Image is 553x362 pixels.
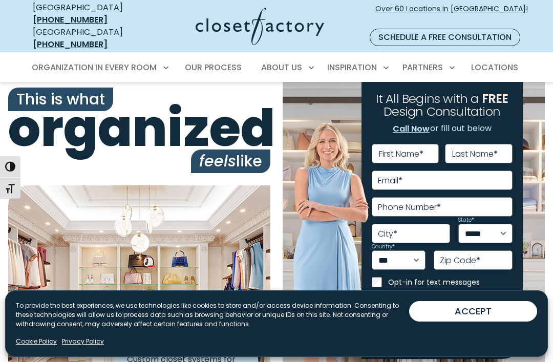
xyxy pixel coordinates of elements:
[376,90,479,107] span: It All Begins with a
[33,26,144,51] div: [GEOGRAPHIC_DATA]
[191,150,270,173] span: like
[33,38,108,50] a: [PHONE_NUMBER]
[378,203,441,211] label: Phone Number
[471,61,518,73] span: Locations
[392,122,492,136] p: or fill out below
[402,61,443,73] span: Partners
[372,244,395,249] label: Country
[33,14,108,26] a: [PHONE_NUMBER]
[378,177,402,185] label: Email
[378,230,397,238] label: City
[199,150,236,172] i: feels
[458,218,474,223] label: State
[185,61,242,73] span: Our Process
[8,88,113,111] span: This is what
[8,103,270,154] span: organized
[370,29,520,46] a: Schedule a Free Consultation
[25,53,528,82] nav: Primary Menu
[375,4,528,25] span: Over 60 Locations in [GEOGRAPHIC_DATA]!
[261,61,302,73] span: About Us
[62,337,104,346] a: Privacy Policy
[384,103,500,120] span: Design Consultation
[440,257,480,265] label: Zip Code
[379,150,423,158] label: First Name
[32,61,157,73] span: Organization in Every Room
[16,301,409,329] p: To provide the best experiences, we use technologies like cookies to store and/or access device i...
[482,90,508,107] span: FREE
[16,337,57,346] a: Cookie Policy
[452,150,498,158] label: Last Name
[388,277,513,287] label: Opt-in for text messages
[409,301,537,322] button: ACCEPT
[33,2,144,26] div: [GEOGRAPHIC_DATA]
[327,61,377,73] span: Inspiration
[196,8,324,45] img: Closet Factory Logo
[392,122,430,136] a: Call Now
